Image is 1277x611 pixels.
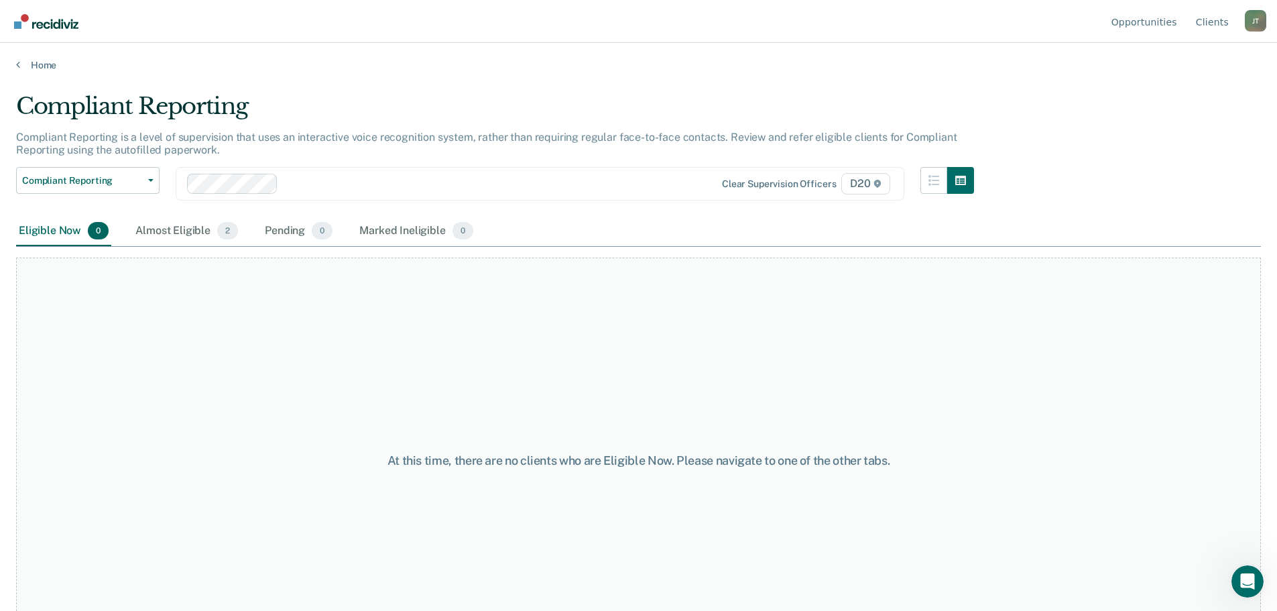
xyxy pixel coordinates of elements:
button: Compliant Reporting [16,167,160,194]
div: Clear supervision officers [722,178,836,190]
div: J T [1245,10,1266,32]
button: Profile dropdown button [1245,10,1266,32]
span: 0 [88,222,109,239]
span: 0 [452,222,473,239]
span: Compliant Reporting [22,175,143,186]
span: D20 [841,173,890,195]
iframe: Intercom live chat [1231,565,1264,598]
div: Eligible Now0 [16,217,111,246]
img: Recidiviz [14,14,78,29]
div: Almost Eligible2 [133,217,241,246]
a: Home [16,59,1261,71]
span: 0 [312,222,332,239]
p: Compliant Reporting is a level of supervision that uses an interactive voice recognition system, ... [16,131,957,156]
span: 2 [217,222,238,239]
div: At this time, there are no clients who are Eligible Now. Please navigate to one of the other tabs. [328,453,950,468]
div: Pending0 [262,217,335,246]
div: Compliant Reporting [16,93,974,131]
div: Marked Ineligible0 [357,217,476,246]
